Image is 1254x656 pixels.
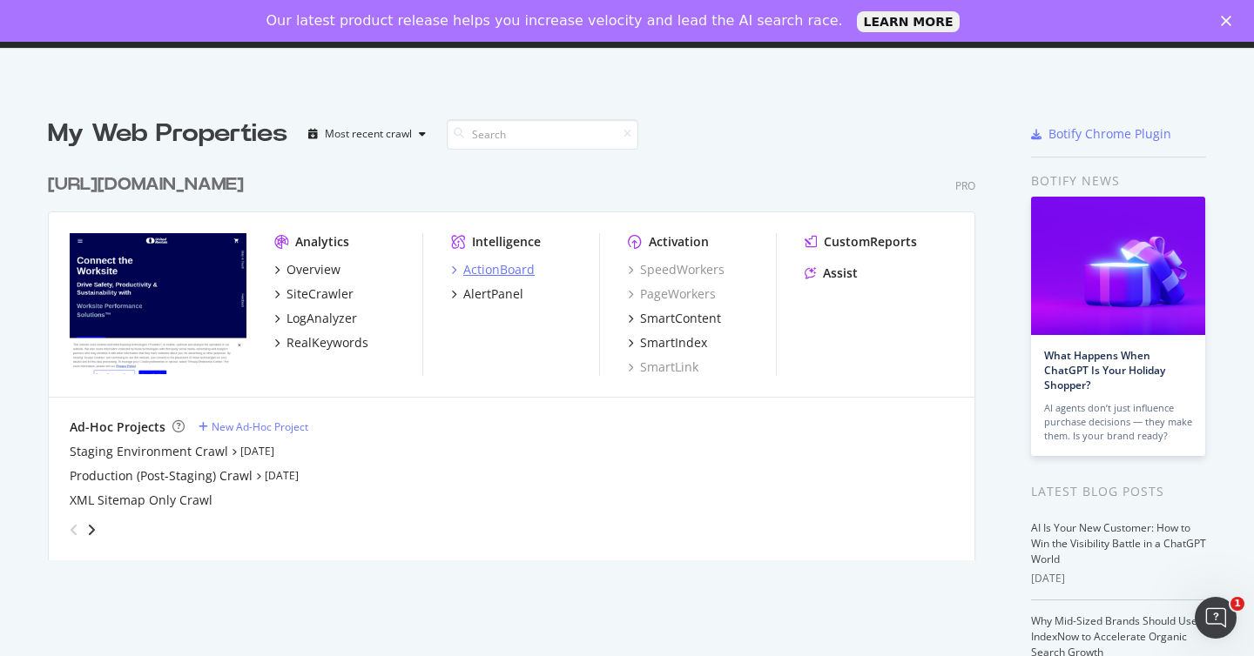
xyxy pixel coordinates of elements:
div: SiteCrawler [287,285,354,303]
div: ActionBoard [463,261,535,278]
a: XML Sitemap Only Crawl [70,492,212,509]
div: [URL][DOMAIN_NAME] [48,172,244,197]
div: Analytics [295,233,349,251]
a: Overview [274,261,340,278]
a: ActionBoard [451,261,535,278]
button: Most recent crawl [301,120,433,148]
a: [DATE] [265,468,299,483]
iframe: Intercom live chat [1195,597,1237,639]
img: What Happens When ChatGPT Is Your Holiday Shopper? [1031,197,1205,335]
div: AI agents don’t just influence purchase decisions — they make them. Is your brand ready? [1044,401,1192,443]
a: LogAnalyzer [274,310,357,327]
div: [DATE] [1031,571,1206,586]
a: RealKeywords [274,334,368,351]
a: SpeedWorkers [628,261,725,278]
a: Assist [805,264,858,282]
div: SmartIndex [640,334,707,351]
a: [DATE] [240,444,274,459]
div: angle-right [85,521,98,539]
a: PageWorkers [628,285,716,303]
div: New Ad-Hoc Project [212,419,308,434]
div: grid [48,151,989,560]
a: Staging Environment Crawl [70,443,228,460]
a: AI Is Your New Customer: How to Win the Visibility Battle in a ChatGPT World [1031,520,1206,566]
div: Botify Chrome Plugin [1048,125,1171,143]
div: CustomReports [824,233,917,251]
span: 1 [1230,597,1244,611]
a: AlertPanel [451,285,523,303]
input: Search [447,119,638,150]
div: Assist [823,264,858,282]
div: LogAnalyzer [287,310,357,327]
a: SmartIndex [628,334,707,351]
a: What Happens When ChatGPT Is Your Holiday Shopper? [1044,348,1165,392]
div: Botify news [1031,171,1206,191]
div: AlertPanel [463,285,523,303]
a: LEARN MORE [857,11,961,32]
a: CustomReports [805,233,917,251]
div: Ad-Hoc Projects [70,418,165,436]
div: Intelligence [472,233,541,251]
img: https://www.unitedrentals.com/ [70,233,246,374]
a: Botify Chrome Plugin [1031,125,1171,143]
a: SmartContent [628,310,721,327]
div: Close [1221,16,1238,26]
div: Overview [287,261,340,278]
div: angle-left [63,516,85,544]
div: Most recent crawl [325,129,412,139]
div: SmartContent [640,310,721,327]
a: SiteCrawler [274,285,354,303]
a: SmartLink [628,358,698,376]
div: Pro [955,178,975,193]
a: New Ad-Hoc Project [199,419,308,434]
div: Latest Blog Posts [1031,482,1206,501]
div: RealKeywords [287,334,368,351]
div: My Web Properties [48,117,287,151]
div: Our latest product release helps you increase velocity and lead the AI search race. [266,12,843,30]
a: [URL][DOMAIN_NAME] [48,172,251,197]
a: Production (Post-Staging) Crawl [70,467,253,485]
div: Activation [649,233,709,251]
